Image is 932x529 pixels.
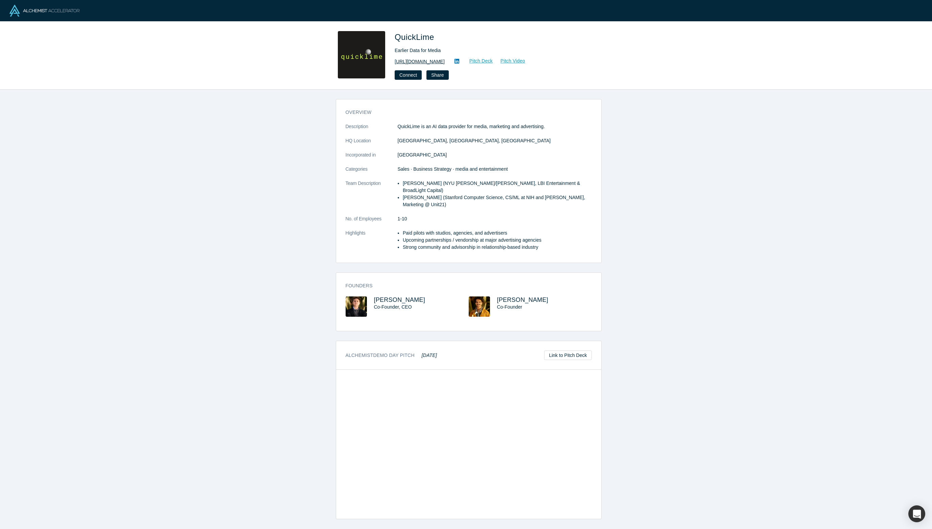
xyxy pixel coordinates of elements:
[346,352,437,359] h3: Alchemist Demo Day Pitch
[497,296,549,303] a: [PERSON_NAME]
[398,215,592,222] dd: 1-10
[398,151,592,159] dd: [GEOGRAPHIC_DATA]
[395,58,445,65] a: [URL][DOMAIN_NAME]
[403,180,592,194] li: [PERSON_NAME] (NYU [PERSON_NAME]/[PERSON_NAME], LBI Entertainment & BroadLight Capital)
[346,230,398,258] dt: Highlights
[395,47,584,54] div: Earlier Data for Media
[426,70,448,80] button: Share
[374,304,412,310] span: Co-Founder, CEO
[346,109,582,116] h3: overview
[398,137,592,144] dd: [GEOGRAPHIC_DATA], [GEOGRAPHIC_DATA], [GEOGRAPHIC_DATA]
[346,137,398,151] dt: HQ Location
[403,230,592,237] li: Paid pilots with studios, agencies, and advertisers
[9,5,79,17] img: Alchemist Logo
[346,151,398,166] dt: Incorporated in
[462,57,493,65] a: Pitch Deck
[497,304,522,310] span: Co-Founder
[469,296,490,317] img: Theo Schmidt's Profile Image
[346,215,398,230] dt: No. of Employees
[403,237,592,244] li: Upcoming partnerships / vendorship at major advertising agencies
[395,32,437,42] span: QuickLime
[398,123,592,130] p: QuickLime is an AI data provider for media, marketing and advertising.
[403,194,592,208] li: [PERSON_NAME] (Stanford Computer Science, CS/ML at NIH and [PERSON_NAME], Marketing @ Unit21)
[346,123,398,137] dt: Description
[403,244,592,251] li: Strong community and advisorship in relationship-based industry
[346,180,398,215] dt: Team Description
[374,296,425,303] a: [PERSON_NAME]
[395,70,422,80] button: Connect
[338,31,385,78] img: QuickLime's Logo
[422,353,437,358] em: [DATE]
[493,57,526,65] a: Pitch Video
[398,166,508,172] span: Sales · Business Strategy · media and entertainment
[346,282,582,289] h3: Founders
[336,370,601,519] iframe: QuickLime
[544,351,591,360] a: Link to Pitch Deck
[346,296,367,317] img: Jamie Hedlund's Profile Image
[346,166,398,180] dt: Categories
